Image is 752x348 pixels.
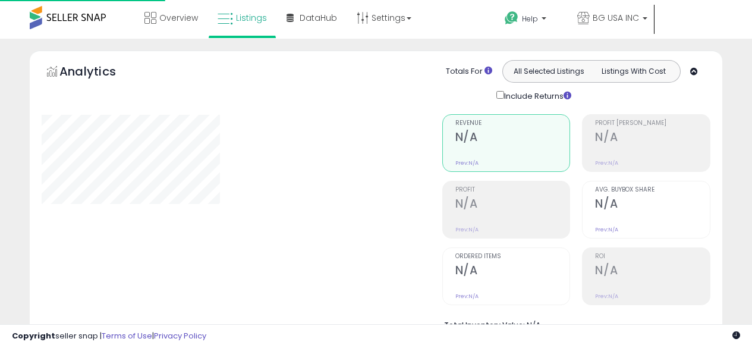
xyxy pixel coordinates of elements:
small: Prev: N/A [595,159,618,167]
span: Profit [455,187,570,193]
span: Revenue [455,120,570,127]
h2: N/A [595,197,710,213]
li: N/A [444,317,701,331]
span: Ordered Items [455,253,570,260]
span: Help [522,14,538,24]
span: Profit [PERSON_NAME] [595,120,710,127]
div: Include Returns [487,89,586,102]
small: Prev: N/A [595,293,618,300]
i: Get Help [504,11,519,26]
div: seller snap | | [12,331,206,342]
b: Total Inventory Value: [444,320,525,330]
h2: N/A [595,264,710,280]
small: Prev: N/A [595,226,618,233]
h2: N/A [455,264,570,280]
button: All Selected Listings [506,64,591,79]
small: Prev: N/A [455,293,479,300]
small: Prev: N/A [455,159,479,167]
div: Totals For [446,66,492,77]
span: BG USA INC [593,12,639,24]
span: Avg. Buybox Share [595,187,710,193]
a: Privacy Policy [154,330,206,341]
small: Prev: N/A [455,226,479,233]
span: Overview [159,12,198,24]
h2: N/A [455,197,570,213]
button: Listings With Cost [591,64,677,79]
h5: Analytics [59,63,139,83]
span: ROI [595,253,710,260]
strong: Copyright [12,330,55,341]
a: Help [495,2,567,39]
span: Listings [236,12,267,24]
h2: N/A [595,130,710,146]
h2: N/A [455,130,570,146]
a: Terms of Use [102,330,152,341]
span: DataHub [300,12,337,24]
